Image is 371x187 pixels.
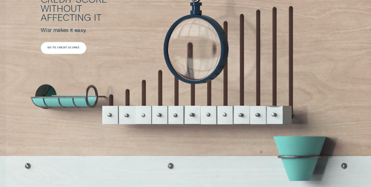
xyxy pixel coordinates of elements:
[41,26,52,33] div: Wisr
[41,13,91,22] div: affecting
[94,13,102,22] div: it
[70,26,73,33] div: it
[74,26,86,33] div: easy.
[53,26,69,33] div: makes
[47,47,80,49] div: Go to credit scores
[41,42,86,54] a: Go to credit scores
[41,4,82,13] div: without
